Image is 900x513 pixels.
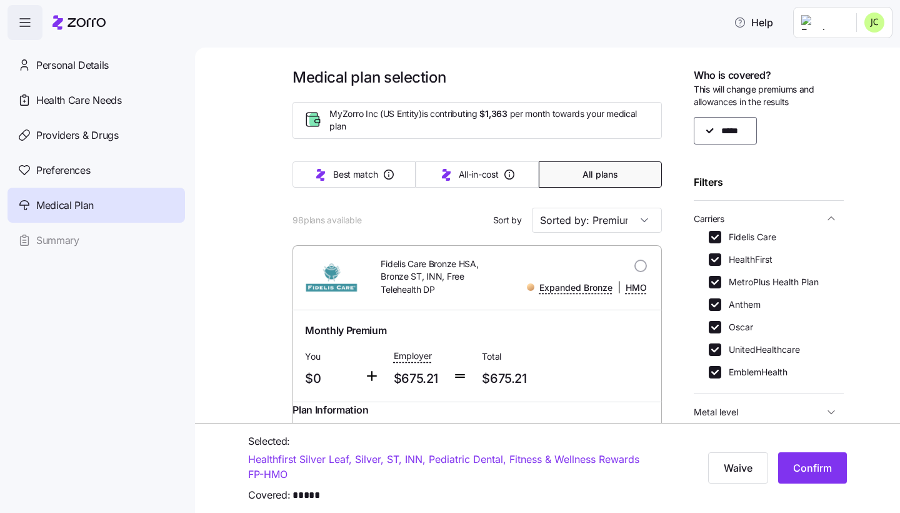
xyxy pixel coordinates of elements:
[626,282,647,294] span: HMO
[793,460,832,475] span: Confirm
[394,350,432,362] span: Employer
[248,452,644,483] a: Healthfirst Silver Leaf, Silver, ST, INN, Pediatric Dental, Fitness & Wellness Rewards FP-HMO
[459,168,499,181] span: All-in-cost
[305,350,354,363] span: You
[708,452,768,484] button: Waive
[721,231,776,243] label: Fidelis Care
[329,108,651,133] span: MyZorro Inc (US Entity) is contributing per month towards your medical plan
[694,83,844,109] span: This will change premiums and allowances in the results
[292,214,361,226] span: 98 plans available
[721,276,819,288] label: MetroPlus Health Plan
[778,452,847,484] button: Confirm
[801,15,846,30] img: Employer logo
[7,48,185,83] a: Personal Details
[302,262,361,292] img: Fidelis Care
[694,206,844,231] button: Carriers
[36,93,122,108] span: Health Care Needs
[7,153,185,188] a: Preferences
[721,366,787,378] label: EmblemHealth
[527,280,647,295] div: |
[493,214,522,226] span: Sort by
[539,282,612,294] span: Expanded Bronze
[724,10,783,35] button: Help
[305,368,354,389] span: $0
[333,168,377,181] span: Best match
[7,223,185,258] a: Summary
[305,323,386,338] span: Monthly Premium
[532,208,662,233] input: Order by dropdown
[292,68,661,87] h1: Medical plan selection
[36,198,94,213] span: Medical Plan
[721,253,772,266] label: HealthFirst
[721,343,800,356] label: UnitedHealthcare
[694,68,771,83] span: Who is covered?
[7,118,185,153] a: Providers & Drugs
[721,298,761,311] label: Anthem
[36,58,109,73] span: Personal Details
[694,406,738,419] span: Metal level
[381,258,501,296] span: Fidelis Care Bronze HSA, Bronze ST, INN, Free Telehealth DP
[248,487,290,503] span: Covered:
[482,350,561,363] span: Total
[7,83,185,118] a: Health Care Needs
[694,399,844,425] button: Metal level
[694,231,844,389] div: Carriers
[292,402,368,418] span: Plan Information
[479,108,507,120] span: $1,363
[248,434,290,449] span: Selected:
[694,213,724,225] span: Carriers
[721,321,753,333] label: Oscar
[394,368,442,389] span: $675.21
[734,15,773,30] span: Help
[582,168,617,181] span: All plans
[724,460,752,475] span: Waive
[864,13,884,33] img: 88208aa1bb67df0da1fd80abb5299cb9
[36,163,90,178] span: Preferences
[482,368,561,389] span: $675.21
[36,128,119,143] span: Providers & Drugs
[7,188,185,223] a: Medical Plan
[694,175,844,190] div: Filters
